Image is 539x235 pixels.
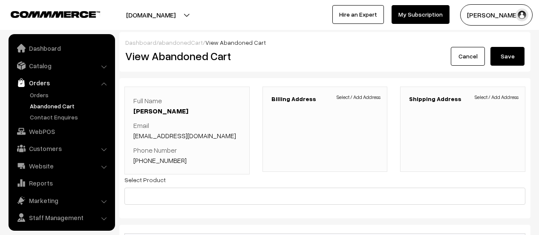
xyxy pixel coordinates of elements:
[271,96,379,103] h3: Billing Address
[133,120,241,141] p: Email
[460,4,533,26] button: [PERSON_NAME]
[11,11,100,17] img: COMMMERCE
[409,96,516,103] h3: Shipping Address
[96,4,205,26] button: [DOMAIN_NAME]
[11,175,112,191] a: Reports
[451,47,485,66] a: Cancel
[11,9,85,19] a: COMMMERCE
[11,193,112,208] a: Marketing
[159,39,203,46] a: abandonedCart
[337,93,380,101] span: Select / Add Address
[133,145,241,165] p: Phone Number
[133,107,188,115] a: [PERSON_NAME]
[133,156,187,165] a: [PHONE_NUMBER]
[11,41,112,56] a: Dashboard
[205,39,266,46] span: View Abandoned Cart
[11,158,112,174] a: Website
[11,210,112,225] a: Staff Management
[11,58,112,73] a: Catalog
[11,141,112,156] a: Customers
[516,9,528,21] img: user
[28,90,112,99] a: Orders
[124,175,166,184] label: Select Product
[11,75,112,90] a: Orders
[28,113,112,122] a: Contact Enquires
[125,39,156,46] a: Dashboard
[332,5,384,24] a: Hire an Expert
[392,5,450,24] a: My Subscription
[133,131,236,140] a: [EMAIL_ADDRESS][DOMAIN_NAME]
[125,38,525,47] div: / /
[28,102,112,110] a: Abandoned Cart
[125,49,319,63] h2: View Abandoned Cart
[490,47,525,66] button: Save
[475,93,519,101] span: Select / Add Address
[11,124,112,139] a: WebPOS
[133,96,241,116] p: Full Name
